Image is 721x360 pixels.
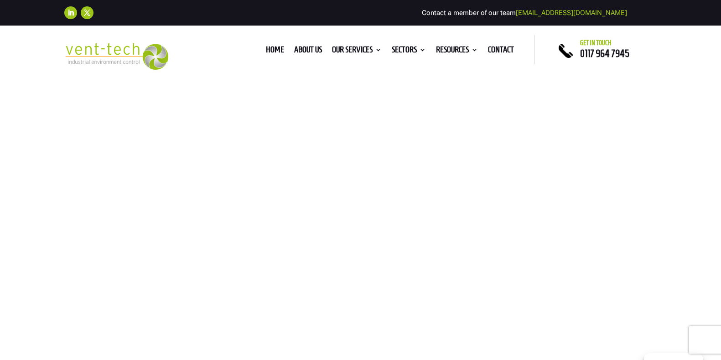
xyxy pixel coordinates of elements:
[266,46,284,57] a: Home
[64,43,169,70] img: 2023-09-27T08_35_16.549ZVENT-TECH---Clear-background
[516,9,627,17] a: [EMAIL_ADDRESS][DOMAIN_NAME]
[332,46,382,57] a: Our Services
[488,46,514,57] a: Contact
[64,6,77,19] a: Follow on LinkedIn
[294,46,322,57] a: About us
[81,6,93,19] a: Follow on X
[392,46,426,57] a: Sectors
[436,46,478,57] a: Resources
[422,9,627,17] span: Contact a member of our team
[580,39,612,46] span: Get in touch
[580,48,629,59] a: 0117 964 7945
